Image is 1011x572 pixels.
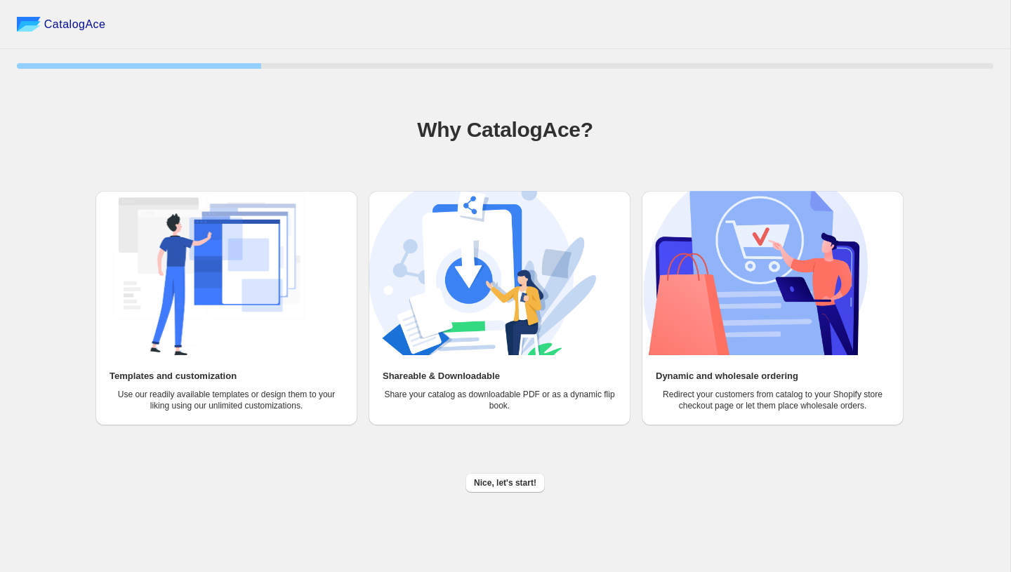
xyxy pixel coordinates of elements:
[465,473,545,493] button: Nice, let's start!
[656,369,798,383] h2: Dynamic and wholesale ordering
[369,191,596,355] img: Shareable & Downloadable
[17,116,993,144] h1: Why CatalogAce?
[474,477,536,488] span: Nice, let's start!
[656,389,890,411] p: Redirect your customers from catalog to your Shopify store checkout page or let them place wholes...
[110,369,237,383] h2: Templates and customization
[110,389,343,411] p: Use our readily available templates or design them to your liking using our unlimited customizati...
[95,191,323,355] img: Templates and customization
[642,191,869,355] img: Dynamic and wholesale ordering
[383,369,500,383] h2: Shareable & Downloadable
[44,18,106,32] span: CatalogAce
[17,17,41,32] img: catalog ace
[383,389,616,411] p: Share your catalog as downloadable PDF or as a dynamic flip book.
